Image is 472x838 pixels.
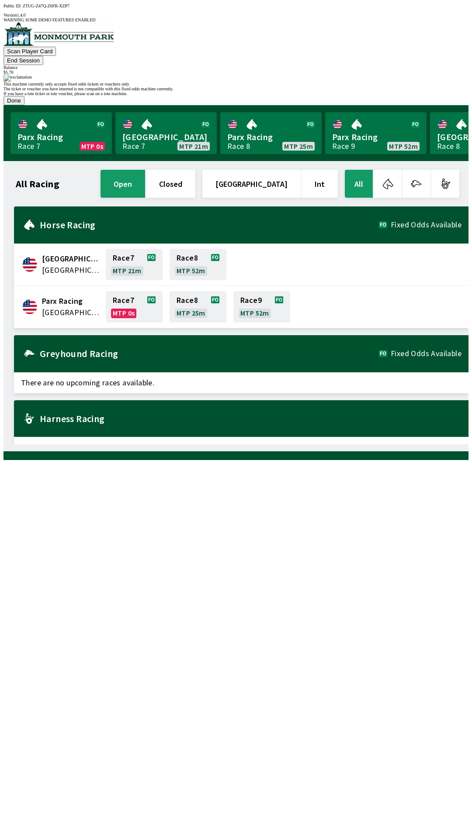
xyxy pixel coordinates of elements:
[42,253,101,264] span: Monmouth Park
[284,143,313,150] span: MTP 25m
[240,297,262,304] span: Race 9
[332,143,355,150] div: Race 9
[325,112,427,154] a: Parx RacingRace 9MTP 52m
[17,131,105,143] span: Parx Racing
[101,170,145,198] button: open
[40,221,379,228] h2: Horse Racing
[177,254,198,261] span: Race 8
[3,82,469,86] div: This machine currently only accepts fixed odds tickets or vouchers only
[3,56,43,65] button: End Session
[81,143,103,150] span: MTP 0s
[437,143,460,150] div: Race 8
[106,291,163,323] a: Race7MTP 0s
[42,295,101,307] span: Parx Racing
[233,291,290,323] a: Race9MTP 52m
[345,170,373,198] button: All
[17,143,40,150] div: Race 7
[146,170,195,198] button: closed
[3,91,469,96] div: If you have a tote ticket or tote voucher, please scan on a tote machine.
[3,70,469,75] div: $ 5.70
[391,221,462,228] span: Fixed Odds Available
[113,309,135,316] span: MTP 0s
[3,75,32,82] img: exclamation
[170,249,226,280] a: Race8MTP 52m
[332,131,420,143] span: Parx Racing
[106,249,163,280] a: Race7MTP 21m
[115,112,217,154] a: [GEOGRAPHIC_DATA]Race 7MTP 21m
[14,372,469,393] span: There are no upcoming races available.
[3,47,56,56] button: Scan Player Card
[3,17,469,22] div: WARNING SOME DEMO FEATURES ENABLED
[113,267,142,274] span: MTP 21m
[302,170,338,198] button: Int
[3,96,24,105] button: Done
[389,143,418,150] span: MTP 52m
[10,112,112,154] a: Parx RacingRace 7MTP 0s
[177,267,205,274] span: MTP 52m
[40,415,462,422] h2: Harness Racing
[177,297,198,304] span: Race 8
[220,112,322,154] a: Parx RacingRace 8MTP 25m
[3,3,469,8] div: Public ID:
[16,180,59,187] h1: All Racing
[179,143,208,150] span: MTP 21m
[227,143,250,150] div: Race 8
[3,13,469,17] div: Version 1.4.0
[113,297,134,304] span: Race 7
[177,309,205,316] span: MTP 25m
[227,131,315,143] span: Parx Racing
[202,170,301,198] button: [GEOGRAPHIC_DATA]
[3,65,469,70] div: Balance
[42,307,101,318] span: United States
[14,437,469,458] span: There are no upcoming races available.
[170,291,226,323] a: Race8MTP 25m
[3,86,469,91] div: The ticket or voucher you have inserted is not compatible with this fixed odds machine currently.
[240,309,269,316] span: MTP 52m
[3,22,114,46] img: venue logo
[391,350,462,357] span: Fixed Odds Available
[23,3,69,8] span: ZTUG-Z47Q-Z6FR-XZP7
[42,264,101,276] span: United States
[113,254,134,261] span: Race 7
[122,143,145,150] div: Race 7
[122,131,210,143] span: [GEOGRAPHIC_DATA]
[40,350,379,357] h2: Greyhound Racing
